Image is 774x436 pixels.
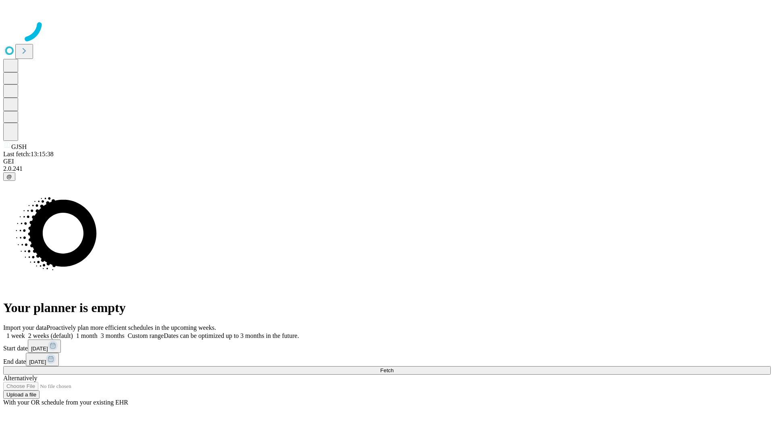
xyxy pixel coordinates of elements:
[31,346,48,352] span: [DATE]
[28,332,73,339] span: 2 weeks (default)
[3,399,128,406] span: With your OR schedule from your existing EHR
[3,340,771,353] div: Start date
[164,332,299,339] span: Dates can be optimized up to 3 months in the future.
[3,172,15,181] button: @
[380,367,393,373] span: Fetch
[3,151,54,157] span: Last fetch: 13:15:38
[3,366,771,375] button: Fetch
[26,353,59,366] button: [DATE]
[3,353,771,366] div: End date
[3,390,40,399] button: Upload a file
[101,332,125,339] span: 3 months
[3,165,771,172] div: 2.0.241
[128,332,164,339] span: Custom range
[6,174,12,180] span: @
[28,340,61,353] button: [DATE]
[76,332,98,339] span: 1 month
[3,158,771,165] div: GEI
[6,332,25,339] span: 1 week
[11,143,27,150] span: GJSH
[3,375,37,381] span: Alternatively
[3,324,47,331] span: Import your data
[3,300,771,315] h1: Your planner is empty
[47,324,216,331] span: Proactively plan more efficient schedules in the upcoming weeks.
[29,359,46,365] span: [DATE]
